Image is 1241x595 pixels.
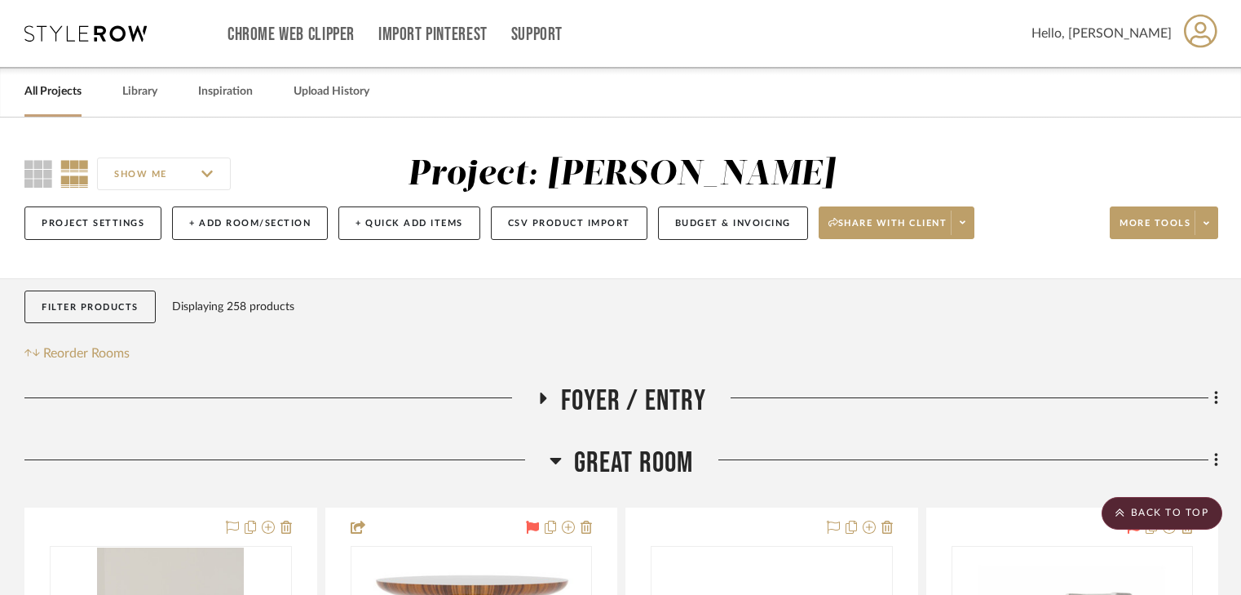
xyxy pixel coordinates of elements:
div: Project: [PERSON_NAME] [408,158,835,192]
a: Import Pinterest [378,28,488,42]
button: + Quick Add Items [338,206,480,240]
button: Filter Products [24,291,156,324]
a: Support [511,28,563,42]
button: Budget & Invoicing [658,206,808,240]
a: Upload History [294,81,369,103]
button: Project Settings [24,206,161,240]
button: Share with client [819,206,975,239]
button: Reorder Rooms [24,344,130,363]
span: Foyer / Entry [561,384,706,419]
button: + Add Room/Section [172,206,328,240]
button: More tools [1110,206,1218,239]
span: More tools [1120,217,1190,242]
span: Great Room [574,446,694,481]
a: All Projects [24,81,82,103]
div: Displaying 258 products [172,291,294,323]
scroll-to-top-button: BACK TO TOP [1102,497,1222,530]
button: CSV Product Import [491,206,647,240]
a: Library [122,81,157,103]
a: Inspiration [198,81,253,103]
span: Share with client [828,217,947,242]
a: Chrome Web Clipper [227,28,355,42]
span: Reorder Rooms [43,344,130,363]
span: Hello, [PERSON_NAME] [1031,24,1172,43]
